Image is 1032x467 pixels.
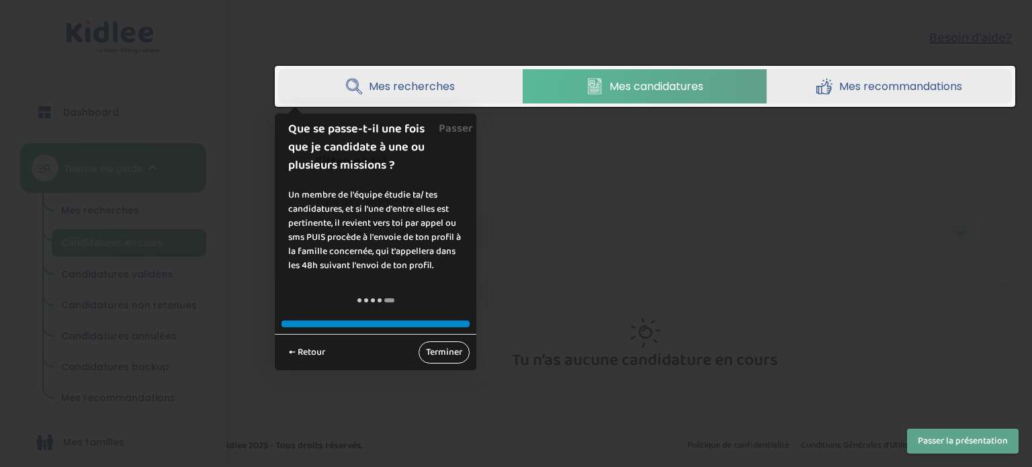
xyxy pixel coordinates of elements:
button: Passer la présentation [907,429,1019,454]
a: Passer [439,114,473,144]
a: Mes candidatures [523,69,767,103]
a: Mes recherches [278,69,522,103]
span: Mes recommandations [839,78,962,95]
div: Un membre de l'équipe étudie ta/ tes candidatures, et si l'une d'entre elles est pertinente, il r... [275,175,476,286]
a: ← Retour [282,341,333,364]
h1: Que se passe-t-il une fois que je candidate à une ou plusieurs missions ? [288,120,445,175]
span: Mes recherches [369,78,455,95]
span: Mes candidatures [609,78,703,95]
a: Terminer [419,341,470,364]
a: Mes recommandations [767,69,1012,103]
